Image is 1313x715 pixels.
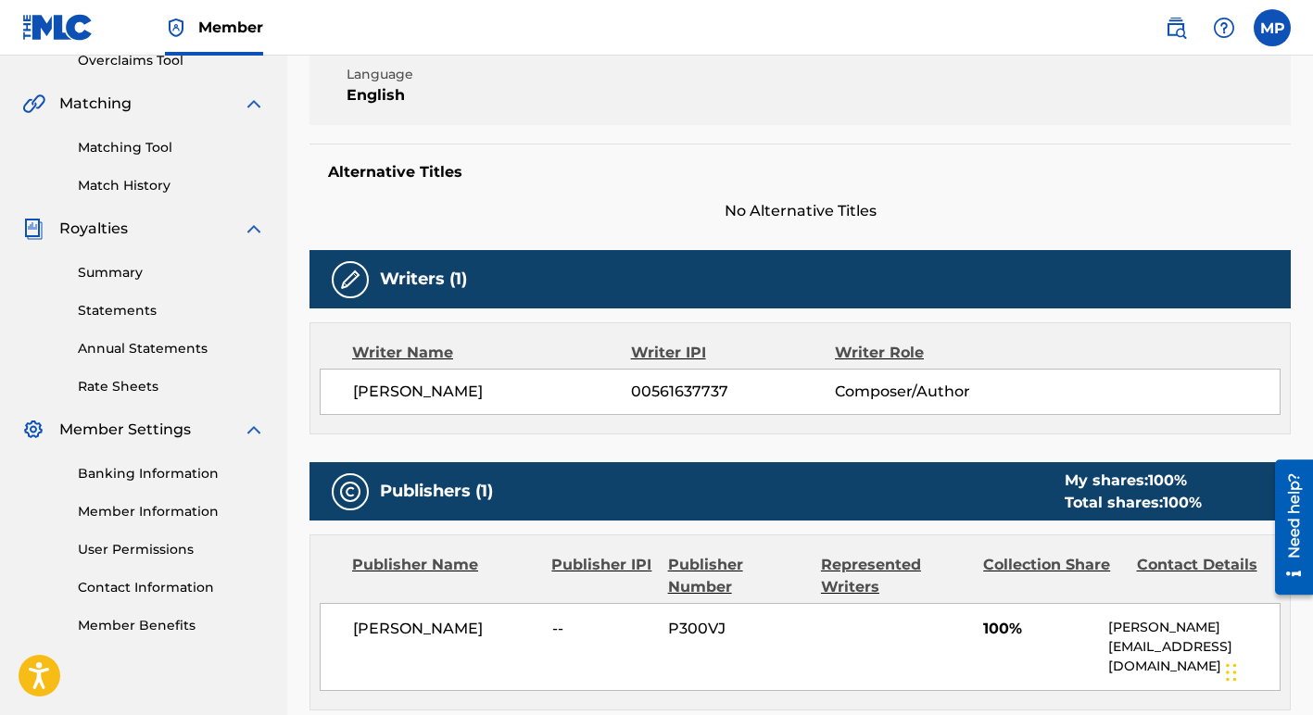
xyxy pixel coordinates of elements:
[78,464,265,483] a: Banking Information
[1148,471,1187,489] span: 100 %
[1213,17,1235,39] img: help
[983,618,1094,640] span: 100%
[1163,494,1202,511] span: 100 %
[631,342,835,364] div: Writer IPI
[983,554,1122,598] div: Collection Share
[309,200,1291,222] span: No Alternative Titles
[22,93,45,115] img: Matching
[243,419,265,441] img: expand
[835,381,1020,403] span: Composer/Author
[198,17,263,38] span: Member
[1261,452,1313,601] iframe: Resource Center
[1108,618,1280,637] p: [PERSON_NAME]
[668,554,807,598] div: Publisher Number
[821,554,969,598] div: Represented Writers
[1165,17,1187,39] img: search
[78,540,265,559] a: User Permissions
[22,419,44,441] img: Member Settings
[78,263,265,282] a: Summary
[78,301,265,320] a: Statements
[1137,554,1276,598] div: Contact Details
[78,578,265,597] a: Contact Information
[328,163,1272,182] h5: Alternative Titles
[668,618,807,640] span: P300VJ
[243,93,265,115] img: expand
[59,419,191,441] span: Member Settings
[631,381,835,403] span: 00561637737
[78,138,265,157] a: Matching Tool
[78,616,265,635] a: Member Benefits
[552,618,654,640] span: --
[59,218,128,240] span: Royalties
[78,339,265,358] a: Annual Statements
[551,554,653,598] div: Publisher IPI
[1220,626,1313,715] iframe: Chat Widget
[352,554,537,598] div: Publisher Name
[339,269,361,291] img: Writers
[78,502,265,521] a: Member Information
[1065,470,1202,492] div: My shares:
[22,14,94,41] img: MLC Logo
[1065,492,1202,514] div: Total shares:
[353,618,538,640] span: [PERSON_NAME]
[1108,637,1280,676] p: [EMAIL_ADDRESS][DOMAIN_NAME]
[1157,9,1194,46] a: Public Search
[59,93,132,115] span: Matching
[339,481,361,503] img: Publishers
[380,269,467,290] h5: Writers (1)
[243,218,265,240] img: expand
[78,51,265,70] a: Overclaims Tool
[352,342,631,364] div: Writer Name
[353,381,631,403] span: [PERSON_NAME]
[22,218,44,240] img: Royalties
[835,342,1020,364] div: Writer Role
[1226,645,1237,700] div: Drag
[165,17,187,39] img: Top Rightsholder
[78,377,265,396] a: Rate Sheets
[380,481,493,502] h5: Publishers (1)
[347,65,578,84] span: Language
[78,176,265,195] a: Match History
[1206,9,1243,46] div: Help
[347,84,578,107] span: English
[1254,9,1291,46] div: User Menu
